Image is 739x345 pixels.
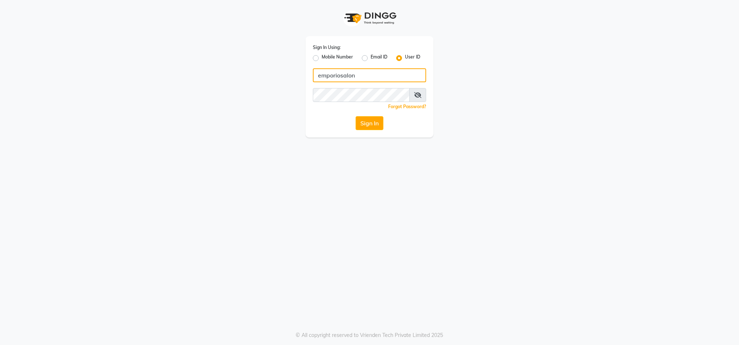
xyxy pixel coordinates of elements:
button: Sign In [356,116,383,130]
a: Forgot Password? [388,104,426,109]
label: Email ID [371,54,387,62]
input: Username [313,68,426,82]
label: User ID [405,54,420,62]
input: Username [313,88,410,102]
img: logo1.svg [340,7,399,29]
label: Sign In Using: [313,44,341,51]
label: Mobile Number [322,54,353,62]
